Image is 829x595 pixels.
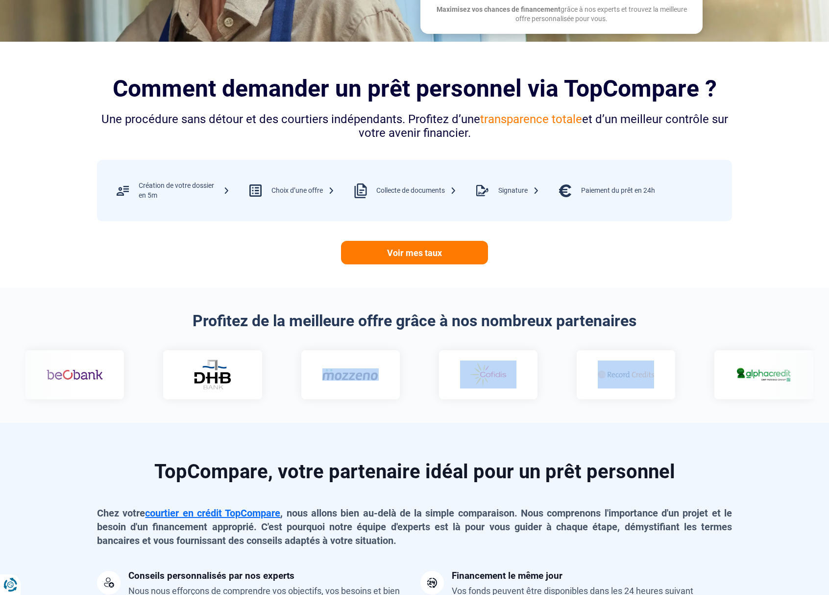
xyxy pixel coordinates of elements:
img: Cofidis [460,361,516,389]
span: transparence totale [480,112,582,126]
div: Collecte de documents [376,186,457,196]
h2: Comment demander un prêt personnel via TopCompare ? [97,75,732,102]
a: courtier en crédit TopCompare [145,507,280,519]
p: grâce à nos experts et trouvez la meilleure offre personnalisée pour vous. [430,5,693,24]
div: Conseils personnalisés par nos experts [128,571,294,580]
div: Choix d’une offre [271,186,335,196]
div: Création de votre dossier en 5m [139,181,230,200]
h2: Profitez de la meilleure offre grâce à nos nombreux partenaires [97,311,732,330]
div: Financement le même jour [452,571,562,580]
img: DHB Bank [193,360,232,389]
span: Maximisez vos chances de financement [437,5,561,13]
img: Mozzeno [322,368,378,381]
a: Voir mes taux [341,241,488,264]
div: Signature [498,186,539,196]
p: Chez votre , nous allons bien au-delà de la simple comparaison. Nous comprenons l'importance d'un... [97,506,732,547]
img: Alphacredit [735,366,792,383]
div: Une procédure sans détour et des courtiers indépendants. Profitez d’une et d’un meilleur contrôle... [97,112,732,141]
img: Record credits [597,361,654,389]
h2: TopCompare, votre partenaire idéal pour un prêt personnel [97,462,732,482]
div: Paiement du prêt en 24h [581,186,655,196]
